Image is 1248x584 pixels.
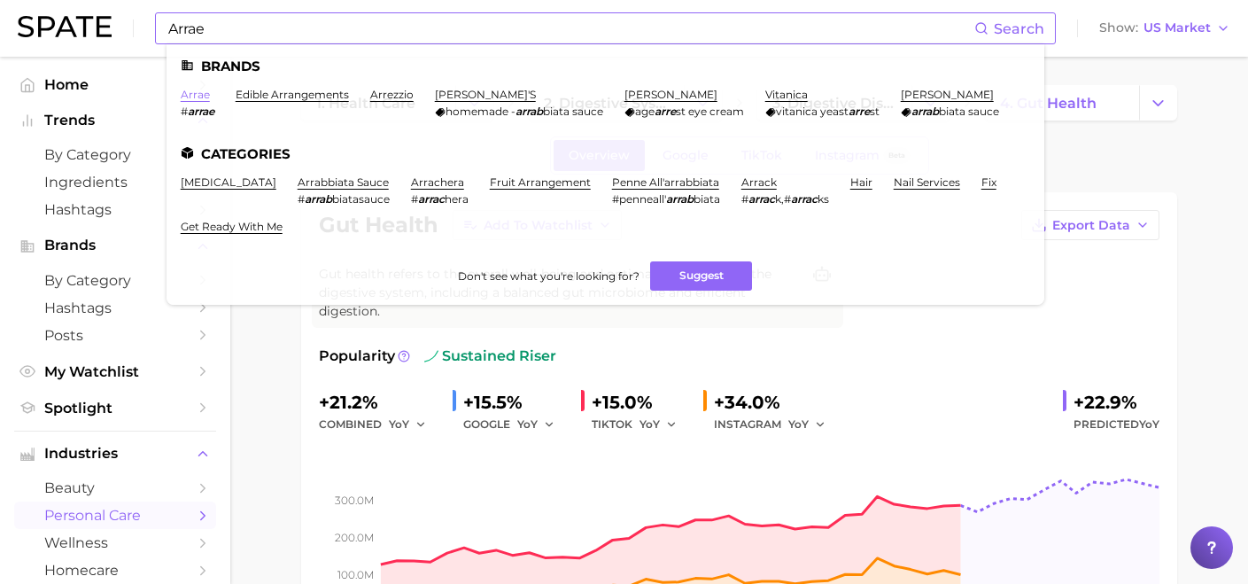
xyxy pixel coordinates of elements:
[640,417,660,432] span: YoY
[676,105,744,118] span: st eye cream
[776,105,849,118] span: vitanica yeast
[188,105,214,118] em: arrae
[849,105,870,118] em: arre
[14,358,216,385] a: My Watchlist
[911,105,939,118] em: arrab
[18,16,112,37] img: SPATE
[44,113,186,128] span: Trends
[741,175,777,189] a: arrack
[44,534,186,551] span: wellness
[389,414,427,435] button: YoY
[181,220,283,233] a: get ready with me
[517,417,538,432] span: YoY
[44,76,186,93] span: Home
[818,192,829,206] span: ks
[1074,388,1159,417] div: +22.9%
[463,414,567,435] div: GOOGLE
[44,507,186,524] span: personal care
[44,237,186,253] span: Brands
[319,388,438,417] div: +21.2%
[44,479,186,496] span: beauty
[44,446,186,462] span: Industries
[319,346,395,367] span: Popularity
[939,105,999,118] span: biata sauce
[167,13,974,43] input: Search here for a brand, industry, or ingredient
[612,175,719,189] a: penne all'arrabbiata
[435,88,536,101] a: [PERSON_NAME]'s
[418,192,445,206] em: arrac
[44,300,186,316] span: Hashtags
[14,440,216,467] button: Industries
[14,294,216,322] a: Hashtags
[1021,210,1159,240] button: Export Data
[1052,218,1130,233] span: Export Data
[635,105,655,118] span: age
[14,168,216,196] a: Ingredients
[14,474,216,502] a: beauty
[305,192,332,206] em: arrab
[14,322,216,349] a: Posts
[714,414,838,435] div: INSTAGRAM
[624,88,717,101] a: [PERSON_NAME]
[1139,417,1159,431] span: YoY
[14,141,216,168] a: by Category
[1000,95,1097,112] span: 4. gut health
[791,192,818,206] em: arrac
[181,146,1030,161] li: Categories
[14,71,216,98] a: Home
[1099,23,1138,33] span: Show
[44,327,186,344] span: Posts
[784,192,791,206] span: #
[445,192,469,206] span: hera
[894,175,960,189] a: nail services
[236,88,349,101] a: edible arrangements
[14,502,216,529] a: personal care
[14,394,216,422] a: Spotlight
[775,192,781,206] span: k
[985,85,1139,121] a: 4. gut health
[994,20,1044,37] span: Search
[1095,17,1235,40] button: ShowUS Market
[14,267,216,294] a: by Category
[901,88,994,101] a: [PERSON_NAME]
[389,417,409,432] span: YoY
[14,196,216,223] a: Hashtags
[592,414,689,435] div: TIKTOK
[714,388,838,417] div: +34.0%
[181,175,276,189] a: [MEDICAL_DATA]
[788,417,809,432] span: YoY
[543,105,603,118] span: biata sauce
[14,232,216,259] button: Brands
[1139,85,1177,121] button: Change Category
[515,105,543,118] em: arrab
[765,88,808,101] a: vitanica
[370,88,414,101] a: arrezzio
[14,529,216,557] a: wellness
[981,175,996,189] a: fix
[490,175,591,189] a: fruit arrangement
[592,388,689,417] div: +15.0%
[411,192,418,206] span: #
[14,557,216,584] a: homecare
[44,272,186,289] span: by Category
[850,175,872,189] a: hair
[44,400,186,417] span: Spotlight
[411,175,464,189] a: arrachera
[666,192,694,206] em: arrab
[44,174,186,191] span: Ingredients
[332,192,390,206] span: biatasauce
[298,175,389,189] a: arrabbiata sauce
[650,261,752,291] button: Suggest
[181,105,188,118] span: #
[612,192,666,206] span: #penneall'
[424,349,438,363] img: sustained riser
[181,88,210,101] a: arrae
[44,562,186,579] span: homecare
[788,414,826,435] button: YoY
[694,192,720,206] span: biata
[870,105,880,118] span: st
[424,346,556,367] span: sustained riser
[44,146,186,163] span: by Category
[458,269,640,283] span: Don't see what you're looking for?
[741,192,748,206] span: #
